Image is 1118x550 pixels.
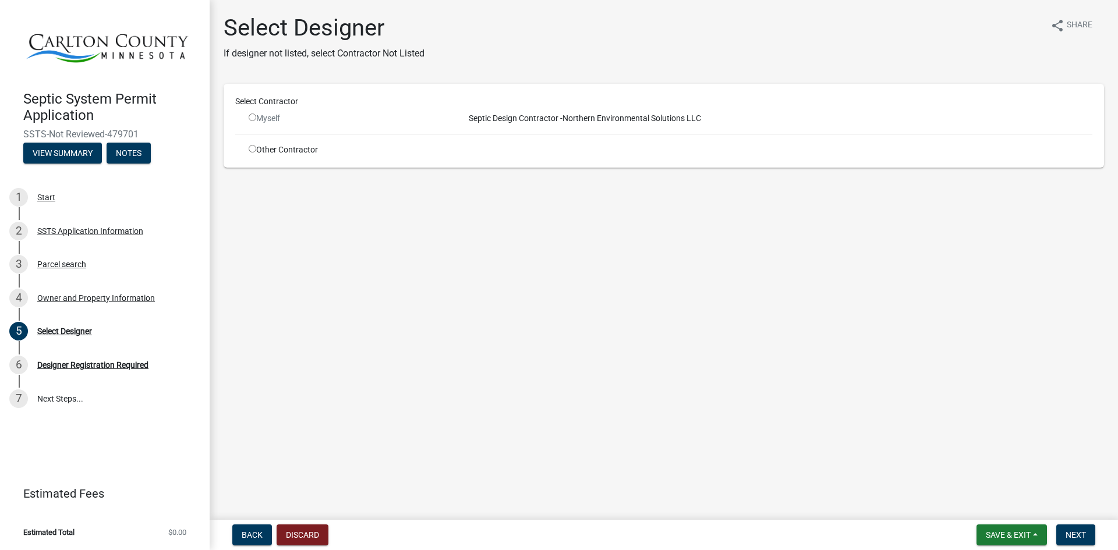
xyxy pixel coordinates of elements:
[9,389,28,408] div: 7
[107,149,151,158] wm-modal-confirm: Notes
[23,91,200,125] h4: Septic System Permit Application
[232,524,272,545] button: Back
[37,227,143,235] div: SSTS Application Information
[37,260,86,268] div: Parcel search
[977,524,1047,545] button: Save & Exit
[1066,530,1086,540] span: Next
[277,524,328,545] button: Discard
[23,143,102,164] button: View Summary
[37,294,155,302] div: Owner and Property Information
[1041,14,1102,37] button: shareShare
[242,530,263,540] span: Back
[9,322,28,340] div: 5
[224,47,424,61] p: If designer not listed, select Contractor Not Listed
[9,255,28,274] div: 3
[9,482,191,505] a: Estimated Fees
[986,530,1031,540] span: Save & Exit
[9,222,28,240] div: 2
[455,112,1101,125] div: Northern Environmental Solutions LLC
[37,327,92,335] div: Select Designer
[9,356,28,374] div: 6
[9,188,28,207] div: 1
[107,143,151,164] button: Notes
[1056,524,1095,545] button: Next
[9,289,28,307] div: 4
[37,361,148,369] div: Designer Registration Required
[249,112,447,125] div: Myself
[1050,19,1064,33] i: share
[23,129,186,140] span: SSTS-Not Reviewed-479701
[37,193,55,201] div: Start
[23,528,75,536] span: Estimated Total
[23,149,102,158] wm-modal-confirm: Summary
[240,144,455,156] div: Other Contractor
[464,113,562,123] span: Septic Design Contractor -
[227,95,1101,108] div: Select Contractor
[224,14,424,42] h1: Select Designer
[1067,19,1092,33] span: Share
[23,12,191,79] img: Carlton County, Minnesota
[168,528,186,536] span: $0.00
